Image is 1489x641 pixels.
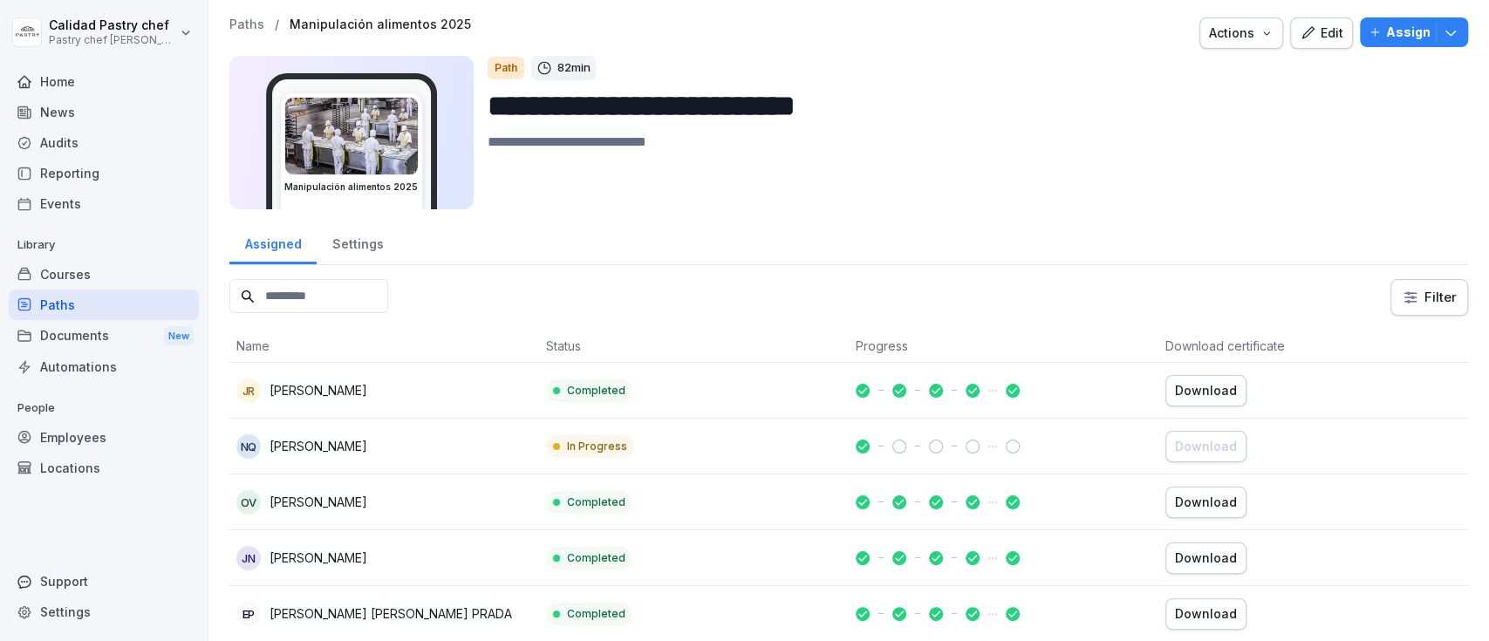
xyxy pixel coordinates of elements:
[9,422,199,453] a: Employees
[567,550,625,566] p: Completed
[9,158,199,188] a: Reporting
[1386,23,1431,42] p: Assign
[270,381,367,399] p: [PERSON_NAME]
[270,437,367,455] p: [PERSON_NAME]
[1158,330,1468,363] th: Download certificate
[1360,17,1468,47] button: Assign
[270,604,512,623] p: [PERSON_NAME] [PERSON_NAME] PRADA
[1165,375,1247,406] button: Download
[270,493,367,511] p: [PERSON_NAME]
[1290,17,1353,49] button: Edit
[49,18,176,33] p: Calidad Pastry chef
[9,290,199,320] a: Paths
[317,220,399,264] a: Settings
[290,17,471,32] a: Manipulación alimentos 2025
[567,383,625,399] p: Completed
[567,494,625,510] p: Completed
[9,320,199,352] div: Documents
[9,97,199,127] a: News
[1165,487,1247,518] button: Download
[164,326,194,346] div: New
[1165,431,1247,462] button: Download
[567,439,627,454] p: In Progress
[567,606,625,622] p: Completed
[9,127,199,158] a: Audits
[229,220,317,264] a: Assigned
[285,98,418,174] img: xrig9ngccgkbh355tbuziiw7.png
[488,57,524,79] div: Path
[1175,381,1237,400] div: Download
[1165,542,1247,574] button: Download
[1175,604,1237,624] div: Download
[9,66,199,97] a: Home
[9,188,199,219] a: Events
[1175,493,1237,512] div: Download
[275,17,279,32] p: /
[236,602,261,626] div: EP
[9,597,199,627] a: Settings
[1175,549,1237,568] div: Download
[1300,24,1343,43] div: Edit
[229,330,539,363] th: Name
[539,330,849,363] th: Status
[9,320,199,352] a: DocumentsNew
[1209,24,1274,43] div: Actions
[9,453,199,483] a: Locations
[236,490,261,515] div: OV
[1199,17,1283,49] button: Actions
[1165,598,1247,630] button: Download
[9,231,199,259] p: Library
[236,378,261,403] div: JR
[557,59,591,77] p: 82 min
[9,259,199,290] a: Courses
[236,434,261,459] div: NQ
[284,181,419,194] h3: Manipulación alimentos 2025
[49,34,176,46] p: Pastry chef [PERSON_NAME] y Cocina gourmet
[1391,280,1467,315] button: Filter
[229,17,264,32] a: Paths
[9,351,199,382] a: Automations
[1402,289,1457,306] div: Filter
[236,546,261,570] div: JN
[270,549,367,567] p: [PERSON_NAME]
[849,330,1158,363] th: Progress
[9,566,199,597] div: Support
[1175,437,1237,456] div: Download
[9,394,199,422] p: People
